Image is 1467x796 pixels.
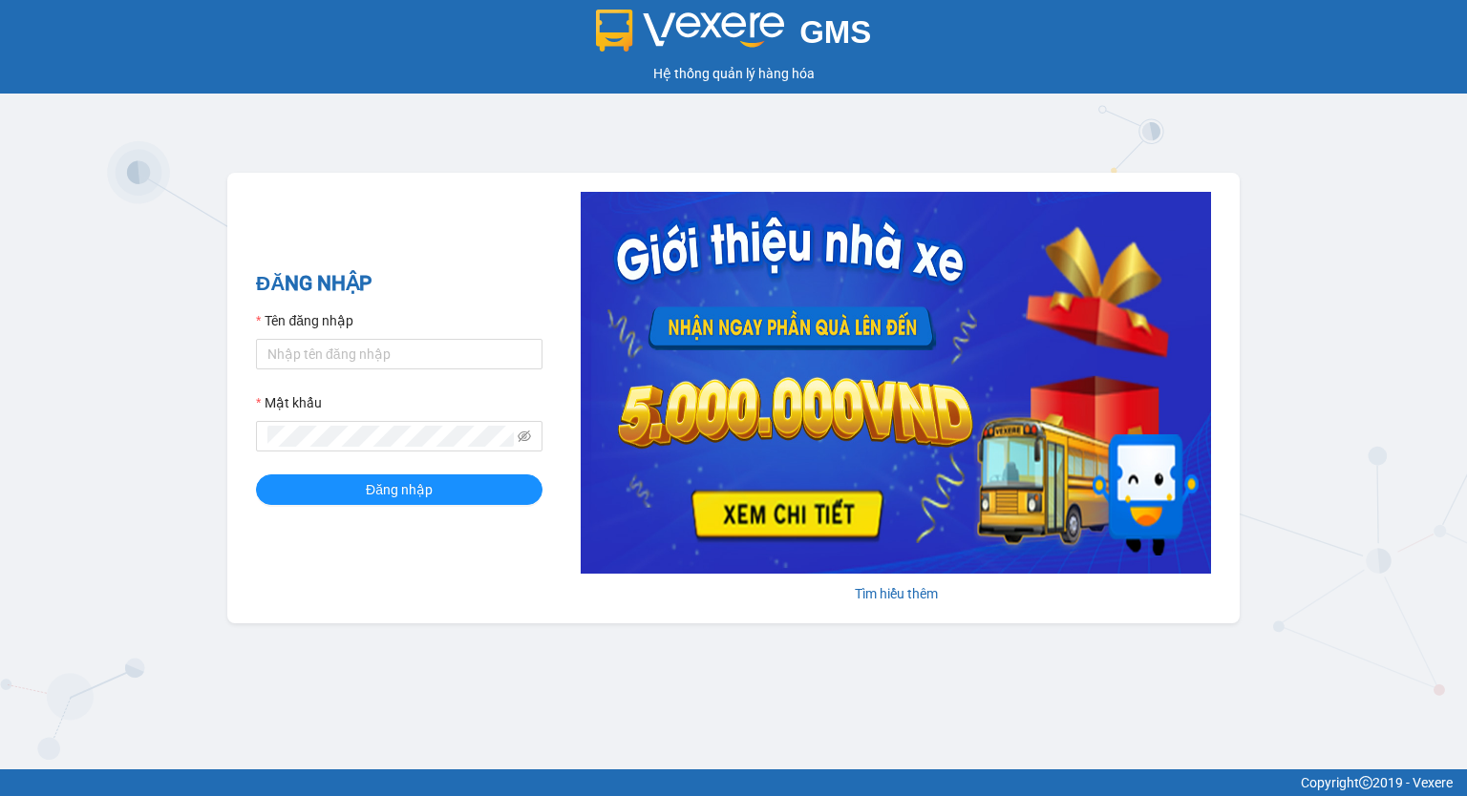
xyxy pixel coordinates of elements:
img: logo 2 [596,10,785,52]
span: GMS [799,14,871,50]
button: Đăng nhập [256,474,542,505]
div: Copyright 2019 - Vexere [14,772,1453,793]
span: Đăng nhập [366,479,433,500]
div: Hệ thống quản lý hàng hóa [5,63,1462,84]
label: Tên đăng nhập [256,310,353,331]
div: Tìm hiểu thêm [581,583,1211,604]
span: copyright [1359,776,1372,789]
label: Mật khẩu [256,392,322,413]
h2: ĐĂNG NHẬP [256,268,542,300]
img: banner-0 [581,192,1211,574]
input: Mật khẩu [267,426,514,447]
input: Tên đăng nhập [256,339,542,369]
a: GMS [596,29,872,44]
span: eye-invisible [518,429,531,443]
